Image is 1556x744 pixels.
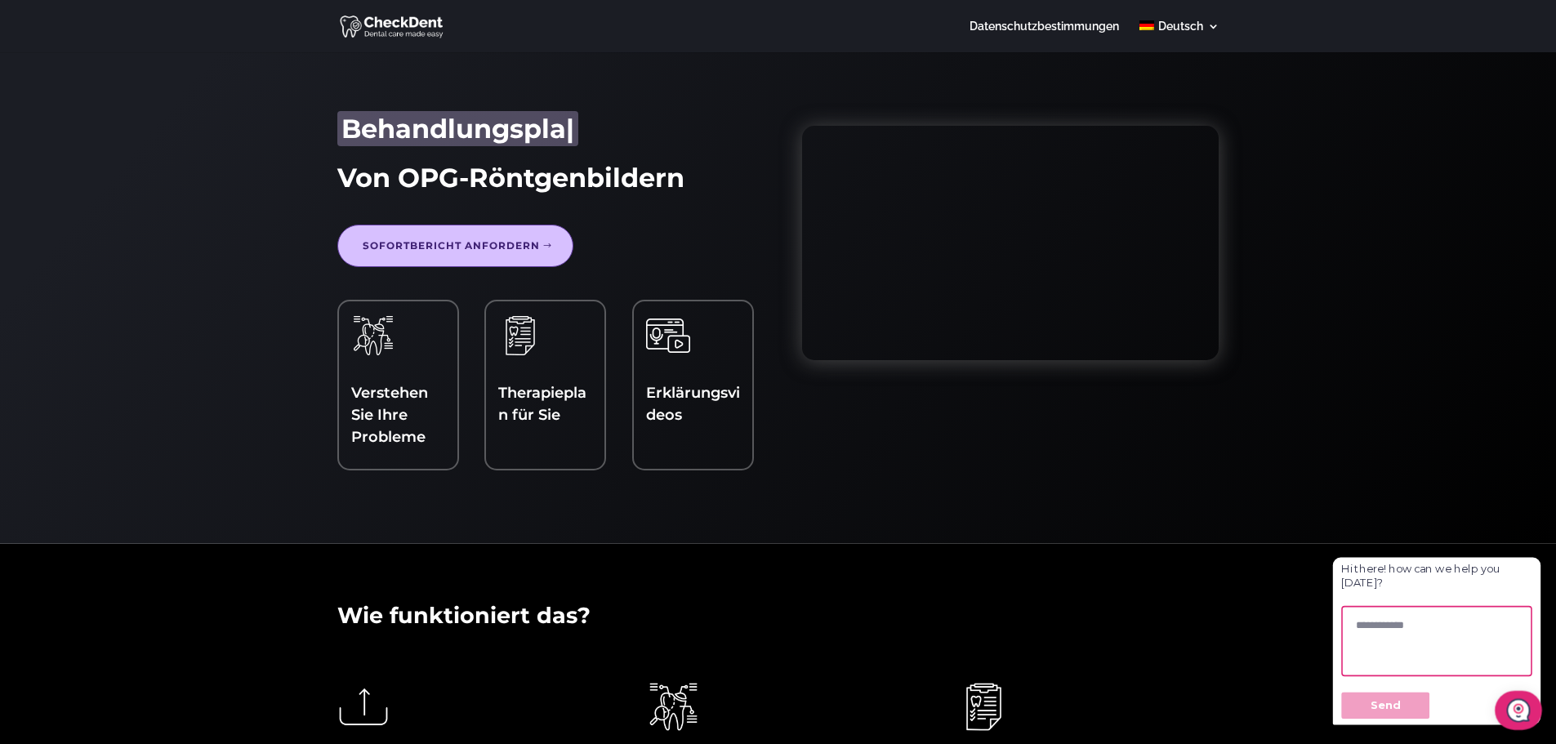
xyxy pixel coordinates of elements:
a: Therapieplan für Sie [498,384,586,424]
a: Deutsch [1139,20,1219,52]
span: | [566,113,574,145]
h1: Von OPG-Röntgenbildern [337,163,754,202]
p: Hi there! how can we help you [DATE]? [24,43,262,78]
span: Wie funktioniert das? [337,602,591,629]
a: Sofortbericht anfordern [337,225,573,267]
a: Datenschutzbestimmungen [970,20,1119,52]
span: Behandlungspla [341,113,566,145]
a: Verstehen Sie Ihre Probleme [351,384,428,446]
img: CheckDent [340,13,445,39]
iframe: Wie Sie Ihr Röntgenbild hochladen und sofort eine zweite Meinung erhalten [802,126,1219,360]
button: Send [24,206,134,240]
a: Erklärungsvideos [646,384,740,424]
span: Deutsch [1158,20,1203,33]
